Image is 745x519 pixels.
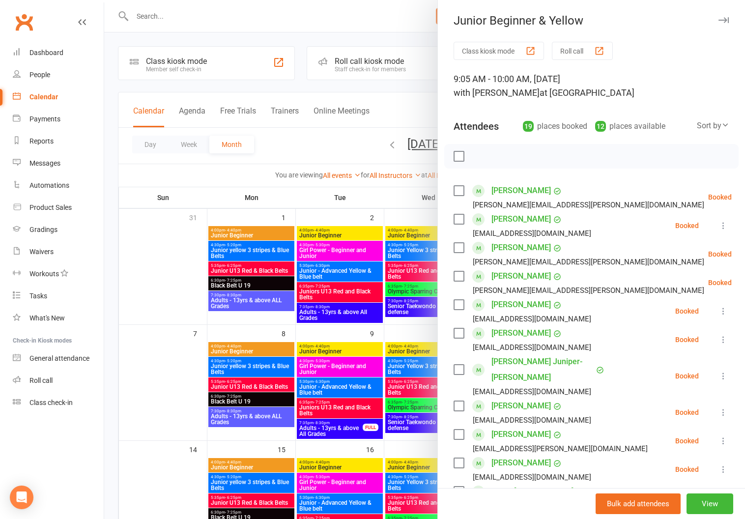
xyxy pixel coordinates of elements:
div: Roll call [29,376,53,384]
div: Waivers [29,248,54,256]
div: places available [595,119,665,133]
a: Payments [13,108,104,130]
a: Roll call [13,370,104,392]
a: [PERSON_NAME] [491,398,551,414]
a: Clubworx [12,10,36,34]
div: Sort by [697,119,729,132]
div: Booked [675,336,699,343]
a: Dashboard [13,42,104,64]
a: [PERSON_NAME] [491,297,551,313]
div: Messages [29,159,60,167]
div: [EMAIL_ADDRESS][DOMAIN_NAME] [473,385,591,398]
a: Product Sales [13,197,104,219]
a: Reports [13,130,104,152]
div: Tasks [29,292,47,300]
div: Junior Beginner & Yellow [438,14,745,28]
div: Booked [708,251,732,258]
div: [EMAIL_ADDRESS][DOMAIN_NAME] [473,471,591,484]
a: Waivers [13,241,104,263]
div: Booked [708,279,732,286]
div: Booked [675,437,699,444]
button: Bulk add attendees [596,493,681,514]
a: [PERSON_NAME] [491,427,551,442]
a: Class kiosk mode [13,392,104,414]
a: What's New [13,307,104,329]
div: places booked [523,119,587,133]
span: at [GEOGRAPHIC_DATA] [540,87,634,98]
div: 9:05 AM - 10:00 AM, [DATE] [454,72,729,100]
div: What's New [29,314,65,322]
a: [PERSON_NAME] Juniper-[PERSON_NAME] [491,354,594,385]
div: Attendees [454,119,499,133]
div: Booked [675,409,699,416]
a: [PERSON_NAME] [491,240,551,256]
div: Payments [29,115,60,123]
div: Booked [675,466,699,473]
a: People [13,64,104,86]
div: [PERSON_NAME][EMAIL_ADDRESS][PERSON_NAME][DOMAIN_NAME] [473,199,704,211]
div: Open Intercom Messenger [10,486,33,509]
a: [PERSON_NAME] [491,211,551,227]
div: [EMAIL_ADDRESS][DOMAIN_NAME] [473,341,591,354]
div: [EMAIL_ADDRESS][PERSON_NAME][DOMAIN_NAME] [473,442,648,455]
div: Booked [675,222,699,229]
div: [PERSON_NAME][EMAIL_ADDRESS][PERSON_NAME][DOMAIN_NAME] [473,284,704,297]
div: Dashboard [29,49,63,57]
a: [PERSON_NAME] [491,325,551,341]
a: Calendar [13,86,104,108]
a: [PERSON_NAME] [491,455,551,471]
div: [EMAIL_ADDRESS][DOMAIN_NAME] [473,227,591,240]
a: Workouts [13,263,104,285]
a: Messages [13,152,104,174]
a: Gradings [13,219,104,241]
a: [PERSON_NAME] [491,183,551,199]
div: [PERSON_NAME][EMAIL_ADDRESS][PERSON_NAME][DOMAIN_NAME] [473,256,704,268]
div: Automations [29,181,69,189]
div: 19 [523,121,534,132]
div: Product Sales [29,203,72,211]
div: Booked [708,194,732,201]
a: Automations [13,174,104,197]
button: Roll call [552,42,613,60]
div: 12 [595,121,606,132]
div: Calendar [29,93,58,101]
button: View [687,493,733,514]
div: Booked [675,373,699,379]
span: with [PERSON_NAME] [454,87,540,98]
div: [EMAIL_ADDRESS][DOMAIN_NAME] [473,313,591,325]
div: Class check-in [29,399,73,406]
div: Workouts [29,270,59,278]
div: Booked [675,308,699,315]
div: Gradings [29,226,57,233]
button: Class kiosk mode [454,42,544,60]
div: General attendance [29,354,89,362]
div: People [29,71,50,79]
a: General attendance kiosk mode [13,347,104,370]
a: [PERSON_NAME] [491,268,551,284]
a: Aston [PERSON_NAME] [491,484,573,499]
div: Reports [29,137,54,145]
a: Tasks [13,285,104,307]
div: [EMAIL_ADDRESS][DOMAIN_NAME] [473,414,591,427]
